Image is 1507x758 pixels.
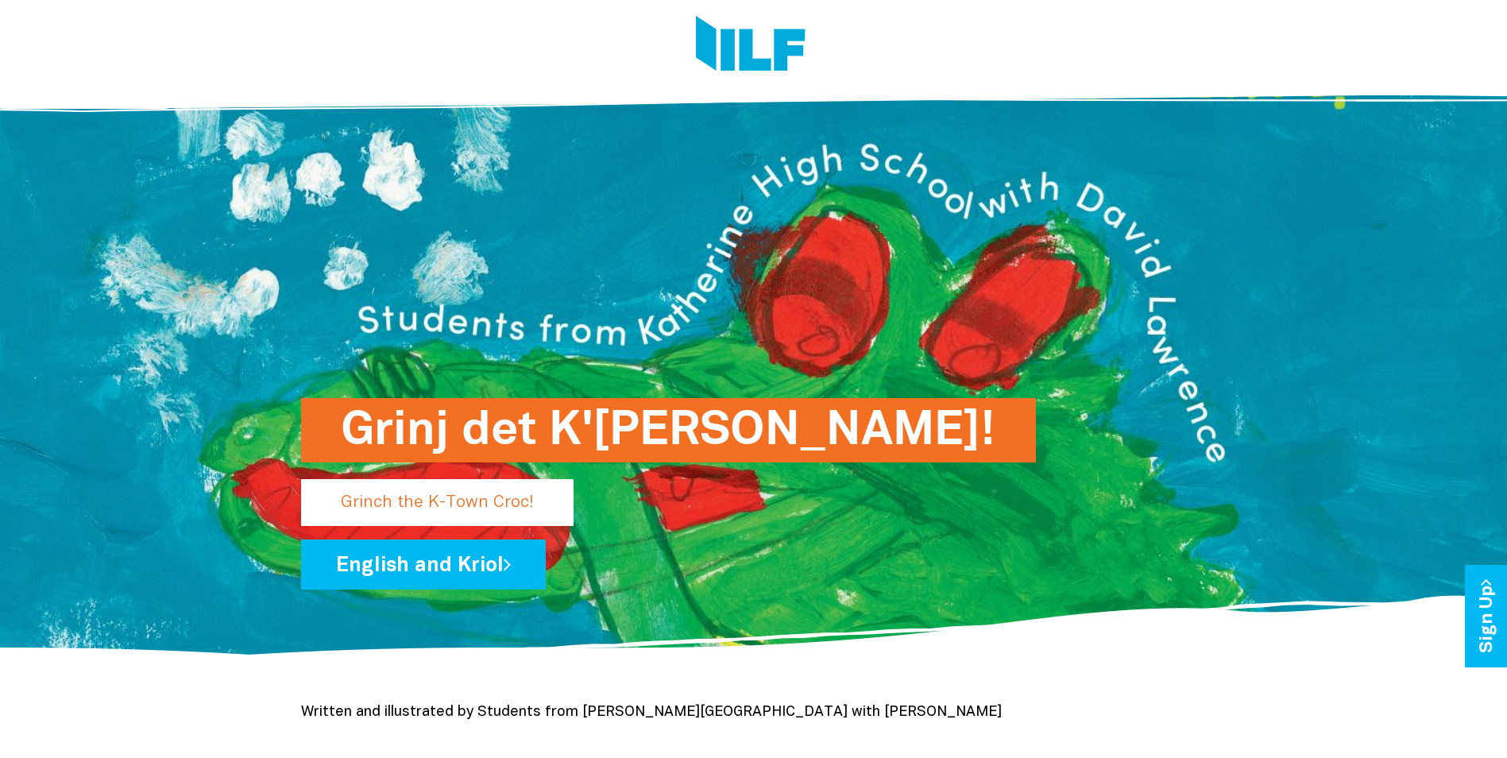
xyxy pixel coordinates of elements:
[301,479,574,526] p: Grinch the K-Town Croc!
[301,539,546,590] a: English and Kriol
[301,706,1002,719] span: Written and illustrated by Students from [PERSON_NAME][GEOGRAPHIC_DATA] with [PERSON_NAME]
[341,398,996,462] h1: Grinj det K'[PERSON_NAME]!
[696,16,806,75] img: Logo
[301,488,956,501] a: Grinj det K'[PERSON_NAME]!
